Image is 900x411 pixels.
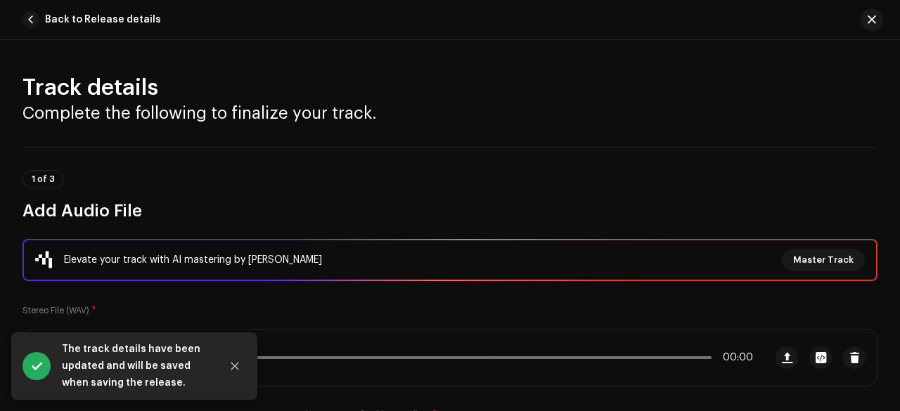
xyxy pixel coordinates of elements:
[64,252,322,268] div: Elevate your track with AI mastering by [PERSON_NAME]
[62,341,210,391] div: The track details have been updated and will be saved when saving the release.
[22,200,877,222] h3: Add Audio File
[717,352,753,363] span: 00:00
[221,352,249,380] button: Close
[793,246,854,274] span: Master Track
[22,102,877,124] h3: Complete the following to finalize your track.
[782,249,865,271] button: Master Track
[22,74,877,102] h2: Track details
